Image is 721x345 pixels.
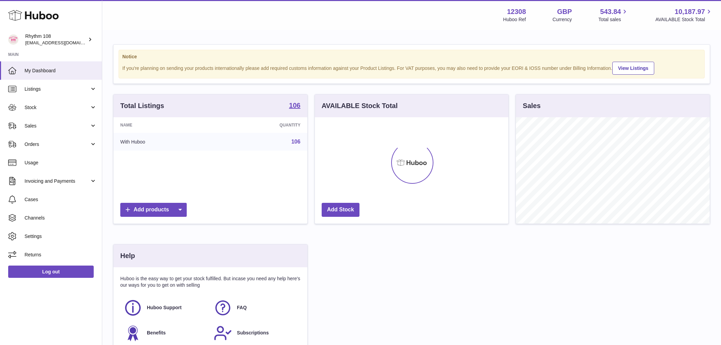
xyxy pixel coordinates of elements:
a: Log out [8,266,94,278]
span: [EMAIL_ADDRESS][DOMAIN_NAME] [25,40,100,45]
a: 10,187.97 AVAILABLE Stock Total [655,7,713,23]
a: 106 [289,102,300,110]
div: Rhythm 108 [25,33,87,46]
span: Invoicing and Payments [25,178,90,184]
span: Sales [25,123,90,129]
span: Cases [25,196,97,203]
span: Channels [25,215,97,221]
span: FAQ [237,304,247,311]
span: Returns [25,252,97,258]
a: Huboo Support [124,299,207,317]
span: Usage [25,160,97,166]
div: If you're planning on sending your products internationally please add required customs informati... [122,61,701,75]
span: 10,187.97 [675,7,705,16]
div: Currency [553,16,572,23]
span: AVAILABLE Stock Total [655,16,713,23]
h3: Total Listings [120,101,164,110]
span: 543.84 [600,7,621,16]
img: internalAdmin-12308@internal.huboo.com [8,34,18,45]
span: Listings [25,86,90,92]
strong: Notice [122,54,701,60]
h3: Help [120,251,135,260]
strong: 106 [289,102,300,109]
span: Subscriptions [237,330,269,336]
span: Total sales [598,16,629,23]
strong: GBP [557,7,572,16]
span: Orders [25,141,90,148]
span: Benefits [147,330,166,336]
a: FAQ [214,299,297,317]
a: Subscriptions [214,324,297,342]
td: With Huboo [113,133,216,151]
span: My Dashboard [25,67,97,74]
span: Stock [25,104,90,111]
a: View Listings [612,62,654,75]
th: Name [113,117,216,133]
strong: 12308 [507,7,526,16]
p: Huboo is the easy way to get your stock fulfilled. But incase you need any help here's our ways f... [120,275,301,288]
th: Quantity [216,117,307,133]
h3: AVAILABLE Stock Total [322,101,398,110]
a: 543.84 Total sales [598,7,629,23]
a: 106 [291,139,301,145]
div: Huboo Ref [503,16,526,23]
a: Add products [120,203,187,217]
a: Add Stock [322,203,359,217]
span: Settings [25,233,97,240]
a: Benefits [124,324,207,342]
span: Huboo Support [147,304,182,311]
h3: Sales [523,101,540,110]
